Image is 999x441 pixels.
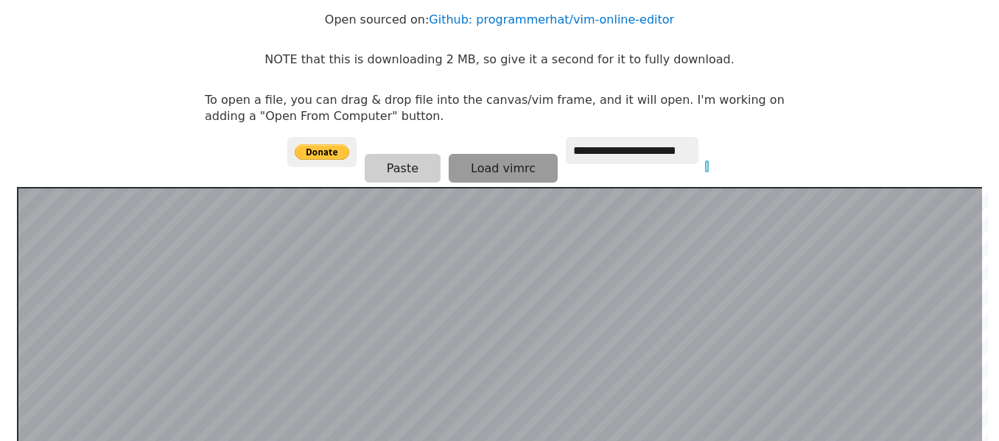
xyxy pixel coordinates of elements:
button: Load vimrc [449,154,558,183]
button: Paste [365,154,441,183]
p: NOTE that this is downloading 2 MB, so give it a second for it to fully download. [264,52,734,68]
p: To open a file, you can drag & drop file into the canvas/vim frame, and it will open. I'm working... [205,92,794,125]
a: Github: programmerhat/vim-online-editor [429,13,674,27]
p: Open sourced on: [325,12,674,28]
